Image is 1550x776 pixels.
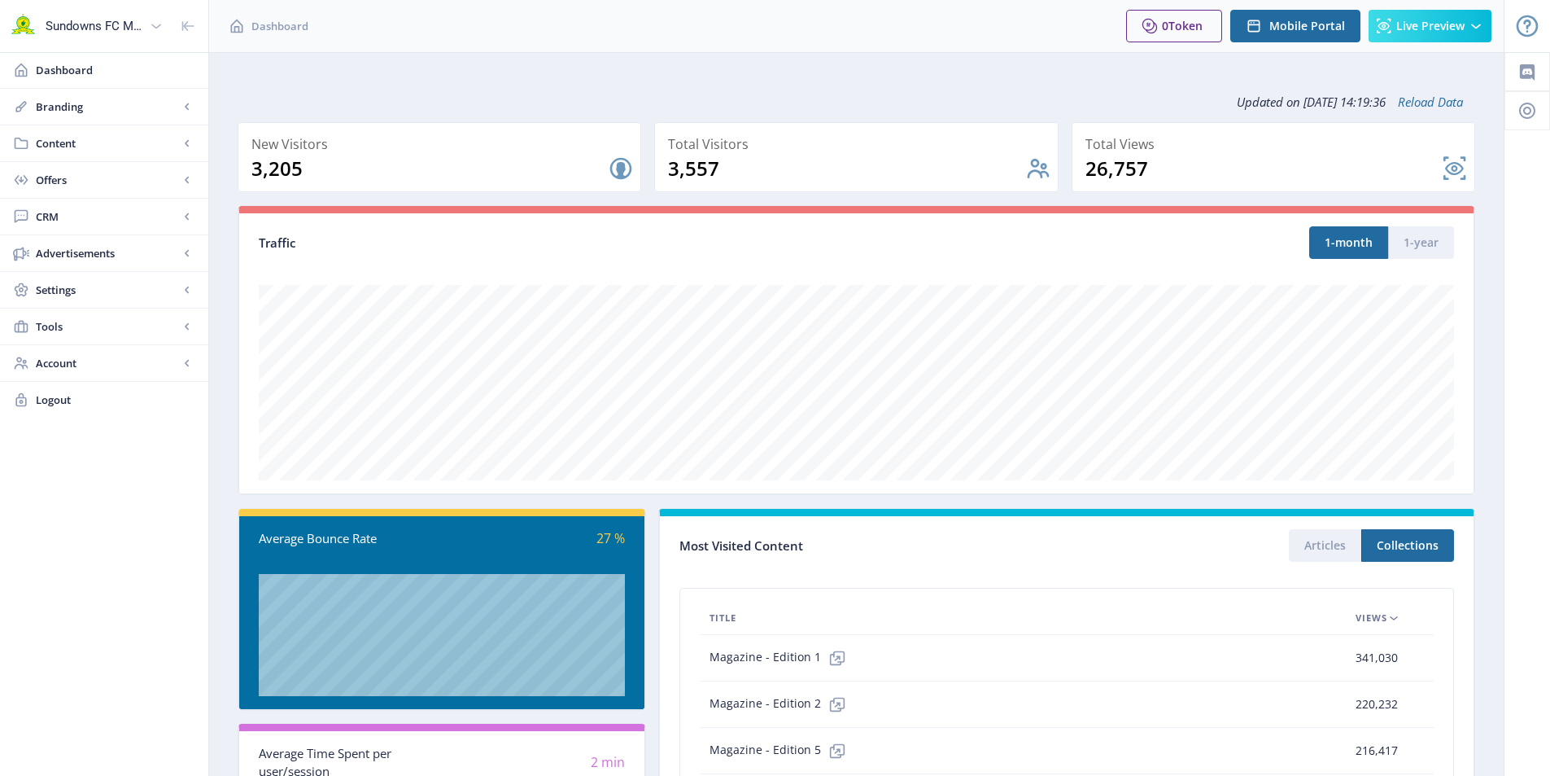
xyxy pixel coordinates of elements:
div: Traffic [259,234,857,252]
span: Logout [36,392,195,408]
span: Token [1168,18,1203,33]
span: Live Preview [1396,20,1465,33]
span: Dashboard [251,18,308,34]
div: 3,205 [251,156,608,182]
button: Collections [1361,529,1454,562]
span: 216,417 [1356,741,1398,761]
span: Advertisements [36,245,179,261]
span: Magazine - Edition 5 [710,734,854,767]
span: 220,232 [1356,695,1398,714]
div: Updated on [DATE] 14:19:36 [238,81,1475,122]
button: Live Preview [1369,10,1491,42]
span: Mobile Portal [1269,20,1345,33]
span: Dashboard [36,62,195,78]
span: Magazine - Edition 1 [710,642,854,674]
span: Settings [36,282,179,298]
span: Content [36,135,179,151]
div: 3,557 [668,156,1024,182]
div: 2 min [442,753,625,772]
span: Branding [36,99,179,115]
button: 1-month [1309,226,1388,259]
button: Articles [1289,529,1361,562]
span: Offers [36,172,179,188]
span: 341,030 [1356,648,1398,668]
a: Reload Data [1386,94,1463,110]
div: Sundowns FC Magazine [46,8,143,44]
span: Tools [36,318,179,335]
button: 0Token [1126,10,1222,42]
div: 26,757 [1085,156,1442,182]
div: Total Views [1085,133,1468,156]
span: Account [36,355,179,371]
span: Title [710,608,736,628]
div: New Visitors [251,133,634,156]
button: 1-year [1388,226,1454,259]
span: Views [1356,608,1387,628]
div: Average Bounce Rate [259,529,442,548]
div: Most Visited Content [679,533,1067,559]
span: 27 % [596,529,625,547]
img: properties.app_icon.png [10,13,36,39]
span: CRM [36,208,179,225]
span: Magazine - Edition 2 [710,688,854,721]
button: Mobile Portal [1230,10,1360,42]
div: Total Visitors [668,133,1050,156]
